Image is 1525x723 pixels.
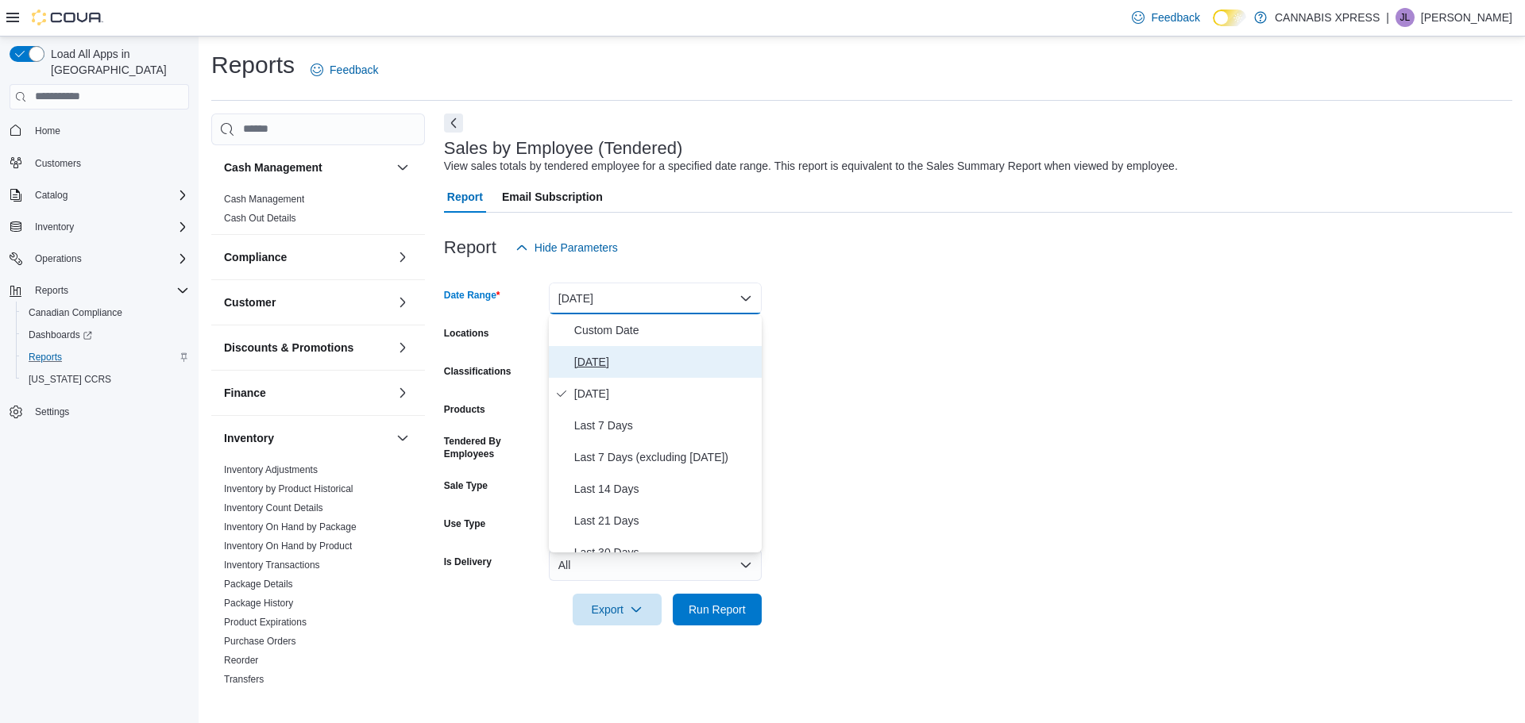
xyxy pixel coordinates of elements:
[3,152,195,175] button: Customers
[22,303,189,322] span: Canadian Compliance
[224,655,258,666] a: Reorder
[224,540,352,552] span: Inventory On Hand by Product
[224,598,293,609] a: Package History
[29,186,189,205] span: Catalog
[224,483,353,495] span: Inventory by Product Historical
[44,46,189,78] span: Load All Apps in [GEOGRAPHIC_DATA]
[224,636,296,647] a: Purchase Orders
[35,252,82,265] span: Operations
[535,240,618,256] span: Hide Parameters
[444,238,496,257] h3: Report
[574,352,755,371] span: [DATE]
[393,248,412,267] button: Compliance
[549,283,762,314] button: [DATE]
[29,402,189,421] span: Settings
[574,321,755,340] span: Custom Date
[224,673,264,686] span: Transfers
[1125,2,1206,33] a: Feedback
[29,329,92,341] span: Dashboards
[16,302,195,324] button: Canadian Compliance
[35,189,68,202] span: Catalog
[35,406,69,418] span: Settings
[304,54,384,86] a: Feedback
[224,464,318,475] a: Inventory Adjustments
[3,279,195,302] button: Reports
[502,181,603,213] span: Email Subscription
[1275,8,1380,27] p: CANNABIS XPRESS
[29,121,189,140] span: Home
[3,400,195,423] button: Settings
[224,502,323,513] a: Inventory Count Details
[509,232,624,263] button: Hide Parameters
[444,113,463,133] button: Next
[444,139,683,158] h3: Sales by Employee (Tendered)
[444,403,485,416] label: Products
[224,160,390,175] button: Cash Management
[444,327,489,340] label: Locations
[673,594,762,625] button: Run Report
[29,402,75,421] a: Settings
[574,511,755,530] span: Last 21 Days
[224,654,258,667] span: Reorder
[224,674,264,685] a: Transfers
[224,213,296,224] a: Cash Out Details
[32,10,103,25] img: Cova
[224,193,304,206] span: Cash Management
[1421,8,1512,27] p: [PERSON_NAME]
[29,351,62,363] span: Reports
[224,559,320,571] span: Inventory Transactions
[330,62,378,78] span: Feedback
[224,463,318,476] span: Inventory Adjustments
[16,324,195,346] a: Dashboards
[29,217,80,237] button: Inventory
[573,594,662,625] button: Export
[574,448,755,467] span: Last 7 Days (excluding [DATE])
[1396,8,1415,27] div: Jodi LeBlanc
[22,303,129,322] a: Canadian Compliance
[393,293,412,312] button: Customer
[29,306,122,319] span: Canadian Compliance
[29,281,75,300] button: Reports
[1213,10,1246,26] input: Dark Mode
[224,430,390,446] button: Inventory
[29,373,111,386] span: [US_STATE] CCRS
[35,221,74,233] span: Inventory
[35,125,60,137] span: Home
[22,325,189,344] span: Dashboards
[3,119,195,142] button: Home
[22,370,118,389] a: [US_STATE] CCRS
[10,113,189,465] nav: Complex example
[224,430,274,446] h3: Inventory
[224,540,352,552] a: Inventory On Hand by Product
[1400,8,1411,27] span: JL
[35,284,68,297] span: Reports
[224,249,390,265] button: Compliance
[224,579,293,590] a: Package Details
[447,181,483,213] span: Report
[3,248,195,270] button: Operations
[224,340,353,356] h3: Discounts & Promotions
[224,502,323,514] span: Inventory Count Details
[444,365,512,378] label: Classifications
[224,385,390,401] button: Finance
[29,249,88,268] button: Operations
[224,160,322,175] h3: Cash Management
[549,314,762,552] div: Select listbox
[224,249,287,265] h3: Compliance
[22,348,189,367] span: Reports
[224,560,320,571] a: Inventory Transactions
[224,483,353,494] a: Inventory by Product Historical
[444,556,492,568] label: Is Delivery
[393,383,412,402] button: Finance
[574,543,755,562] span: Last 30 Days
[211,460,425,695] div: Inventory
[35,157,81,170] span: Customers
[3,184,195,206] button: Catalog
[22,370,189,389] span: Washington CCRS
[393,429,412,448] button: Inventory
[1151,10,1199,25] span: Feedback
[549,549,762,581] button: All
[224,212,296,225] span: Cash Out Details
[22,325,98,344] a: Dashboards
